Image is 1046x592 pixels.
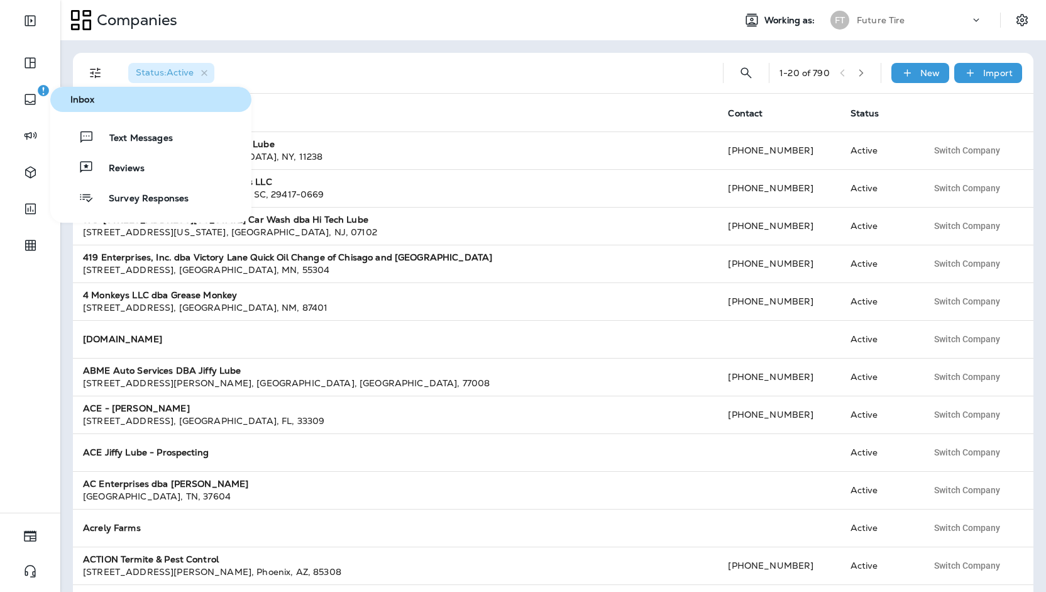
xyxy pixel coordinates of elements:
[83,289,237,301] strong: 4 Monkeys LLC dba Grease Monkey
[934,297,1000,306] span: Switch Company
[83,377,708,389] div: [STREET_ADDRESS][PERSON_NAME] , [GEOGRAPHIC_DATA] , [GEOGRAPHIC_DATA] , 77008
[83,252,492,263] strong: 419 Enterprises, Inc. dba Victory Lane Quick Oil Change of Chisago and [GEOGRAPHIC_DATA]
[934,448,1000,457] span: Switch Company
[728,108,762,119] span: Contact
[840,169,917,207] td: Active
[718,207,840,245] td: [PHONE_NUMBER]
[83,301,708,314] div: [STREET_ADDRESS] , [GEOGRAPHIC_DATA] , NM , 87401
[718,547,840,584] td: [PHONE_NUMBER]
[920,68,940,78] p: New
[50,87,251,112] button: Inbox
[840,547,917,584] td: Active
[718,131,840,169] td: [PHONE_NUMBER]
[94,163,145,175] span: Reviews
[83,478,248,489] strong: AC Enterprises dba [PERSON_NAME]
[734,60,759,86] button: Search Companies
[934,372,1000,381] span: Switch Company
[92,11,177,30] p: Companies
[83,226,708,238] div: [STREET_ADDRESS][US_STATE] , [GEOGRAPHIC_DATA] , NJ , 07102
[83,365,241,376] strong: ABME Auto Services DBA Jiffy Lube
[934,221,1000,230] span: Switch Company
[83,522,141,533] strong: Acrely Farms
[55,94,246,105] span: Inbox
[840,131,917,169] td: Active
[934,335,1000,343] span: Switch Company
[718,245,840,282] td: [PHONE_NUMBER]
[934,486,1000,494] span: Switch Company
[50,125,251,150] button: Text Messages
[94,133,173,145] span: Text Messages
[840,207,917,245] td: Active
[840,358,917,396] td: Active
[934,410,1000,419] span: Switch Company
[840,433,917,471] td: Active
[13,8,48,33] button: Expand Sidebar
[840,509,917,547] td: Active
[840,320,917,358] td: Active
[718,282,840,320] td: [PHONE_NUMBER]
[718,358,840,396] td: [PHONE_NUMBER]
[1011,9,1033,31] button: Settings
[983,68,1013,78] p: Import
[83,188,708,201] div: PO Box 30669 , [GEOGRAPHIC_DATA] , SC , 29417-0669
[83,490,708,503] div: [GEOGRAPHIC_DATA] , TN , 37604
[779,68,830,78] div: 1 - 20 of 790
[136,67,194,78] span: Status : Active
[934,146,1000,155] span: Switch Company
[840,471,917,509] td: Active
[83,60,108,86] button: Filters
[83,150,708,163] div: [STREET_ADDRESS] , [GEOGRAPHIC_DATA] , NY , 11238
[934,259,1000,268] span: Switch Company
[934,561,1000,570] span: Switch Company
[50,185,251,210] button: Survey Responses
[718,169,840,207] td: [PHONE_NUMBER]
[83,403,190,414] strong: ACE - [PERSON_NAME]
[840,245,917,282] td: Active
[83,264,708,276] div: [STREET_ADDRESS] , [GEOGRAPHIC_DATA] , MN , 55304
[50,155,251,180] button: Reviews
[840,282,917,320] td: Active
[851,108,879,119] span: Status
[83,566,708,578] div: [STREET_ADDRESS][PERSON_NAME] , Phoenix , AZ , 85308
[840,396,917,433] td: Active
[857,15,905,25] p: Future Tire
[83,138,275,150] strong: 1096 Atlantic Operating Corp dba Zap Lube
[83,333,162,345] strong: [DOMAIN_NAME]
[83,554,219,565] strong: ACTION Termite & Pest Control
[83,214,368,225] strong: 378-[STREET_ADDRESS][US_STATE] Car Wash dba Hi Tech Lube
[718,396,840,433] td: [PHONE_NUMBER]
[934,523,1000,532] span: Switch Company
[764,15,818,26] span: Working as:
[934,184,1000,193] span: Switch Company
[94,193,189,205] span: Survey Responses
[83,415,708,427] div: [STREET_ADDRESS] , [GEOGRAPHIC_DATA] , FL , 33309
[830,11,849,30] div: FT
[83,447,209,458] strong: ACE Jiffy Lube - Prospecting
